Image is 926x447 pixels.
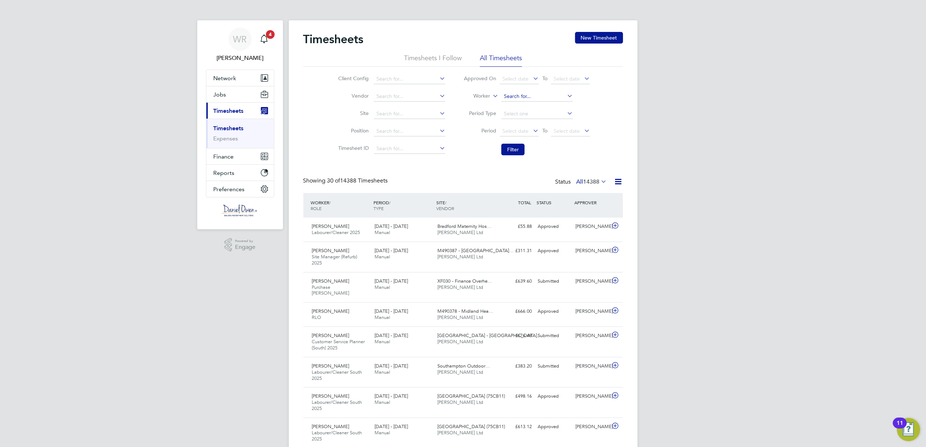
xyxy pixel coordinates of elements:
span: Select date [554,75,580,82]
button: Preferences [206,181,274,197]
span: [PERSON_NAME] Ltd [437,284,483,290]
span: [PERSON_NAME] [312,247,349,254]
div: Status [555,177,608,187]
span: [PERSON_NAME] Ltd [437,369,483,375]
div: APPROVER [573,196,610,209]
label: Approved On [464,75,496,82]
span: [DATE] - [DATE] [375,247,408,254]
span: To [540,126,550,135]
span: Select date [554,128,580,134]
button: Reports [206,165,274,181]
div: Approved [535,305,573,317]
span: [DATE] - [DATE] [375,308,408,314]
button: Open Resource Center, 11 new notifications [897,418,920,441]
div: SITE [434,196,497,215]
span: Manual [375,339,390,345]
button: Network [206,70,274,86]
img: danielowen-logo-retina.png [222,205,258,216]
li: All Timesheets [480,54,522,67]
span: Labourer/Cleaner South 2025 [312,430,362,442]
span: Manual [375,314,390,320]
label: Period Type [464,110,496,116]
a: Timesheets [214,125,244,132]
div: [PERSON_NAME] [573,421,610,433]
span: [GEOGRAPHIC_DATA] - [GEOGRAPHIC_DATA]… [437,332,542,339]
input: Search for... [374,144,445,154]
label: Timesheet ID [336,145,369,151]
span: [DATE] - [DATE] [375,423,408,430]
span: [DATE] - [DATE] [375,278,408,284]
span: [PERSON_NAME] Ltd [437,339,483,345]
span: Customer Service Planner (South) 2025 [312,339,365,351]
div: £383.20 [497,360,535,372]
span: Finance [214,153,234,160]
span: Timesheets [214,107,244,114]
span: Manual [375,284,390,290]
div: £311.31 [497,245,535,257]
span: M490387 - [GEOGRAPHIC_DATA]… [437,247,514,254]
div: £55.88 [497,221,535,233]
span: [PERSON_NAME] Ltd [437,254,483,260]
span: [GEOGRAPHIC_DATA] (75CB11) [437,393,505,399]
div: Approved [535,390,573,402]
div: STATUS [535,196,573,209]
div: £639.60 [497,275,535,287]
a: 4 [257,28,271,51]
div: [PERSON_NAME] [573,305,610,317]
span: [DATE] - [DATE] [375,223,408,229]
label: All [577,178,607,185]
label: Position [336,127,369,134]
div: Submitted [535,360,573,372]
div: [PERSON_NAME] [573,360,610,372]
span: Manual [375,430,390,436]
label: Vendor [336,93,369,99]
input: Search for... [374,126,445,136]
button: New Timesheet [575,32,623,44]
span: 14388 Timesheets [327,177,388,184]
span: 30 of [327,177,340,184]
span: [DATE] - [DATE] [375,363,408,369]
div: [PERSON_NAME] [573,275,610,287]
span: Jobs [214,91,226,98]
span: TYPE [373,205,384,211]
span: ROLE [311,205,322,211]
span: Reports [214,169,235,176]
span: Site Manager (Refurb) 2025 [312,254,357,266]
span: XF030 - Finance Overhe… [437,278,492,284]
label: Site [336,110,369,116]
button: Jobs [206,86,274,102]
span: [DATE] - [DATE] [375,393,408,399]
span: [PERSON_NAME] [312,308,349,314]
span: [PERSON_NAME] [312,393,349,399]
div: £666.00 [497,305,535,317]
span: [GEOGRAPHIC_DATA] (75CB11) [437,423,505,430]
span: [DATE] - [DATE] [375,332,408,339]
span: Labourer/Cleaner 2025 [312,229,360,235]
span: To [540,74,550,83]
span: / [445,200,446,205]
span: [PERSON_NAME] [312,363,349,369]
span: [PERSON_NAME] Ltd [437,229,483,235]
span: M490378 - Midland Hea… [437,308,493,314]
span: [PERSON_NAME] [312,278,349,284]
span: 14388 [583,178,600,185]
nav: Main navigation [197,20,283,229]
input: Search for... [374,74,445,84]
span: Select date [502,75,529,82]
span: [PERSON_NAME] Ltd [437,399,483,405]
span: Weronika Rodzynko [206,54,274,62]
span: [PERSON_NAME] [312,332,349,339]
input: Search for... [374,109,445,119]
a: Expenses [214,135,238,142]
span: [PERSON_NAME] Ltd [437,314,483,320]
h2: Timesheets [303,32,364,46]
span: Powered by [235,238,255,244]
span: WR [233,34,247,44]
div: Submitted [535,275,573,287]
input: Search for... [374,91,445,102]
span: [PERSON_NAME] [312,223,349,229]
label: Worker [457,93,490,100]
span: Manual [375,254,390,260]
div: PERIOD [372,196,434,215]
span: Select date [502,128,529,134]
